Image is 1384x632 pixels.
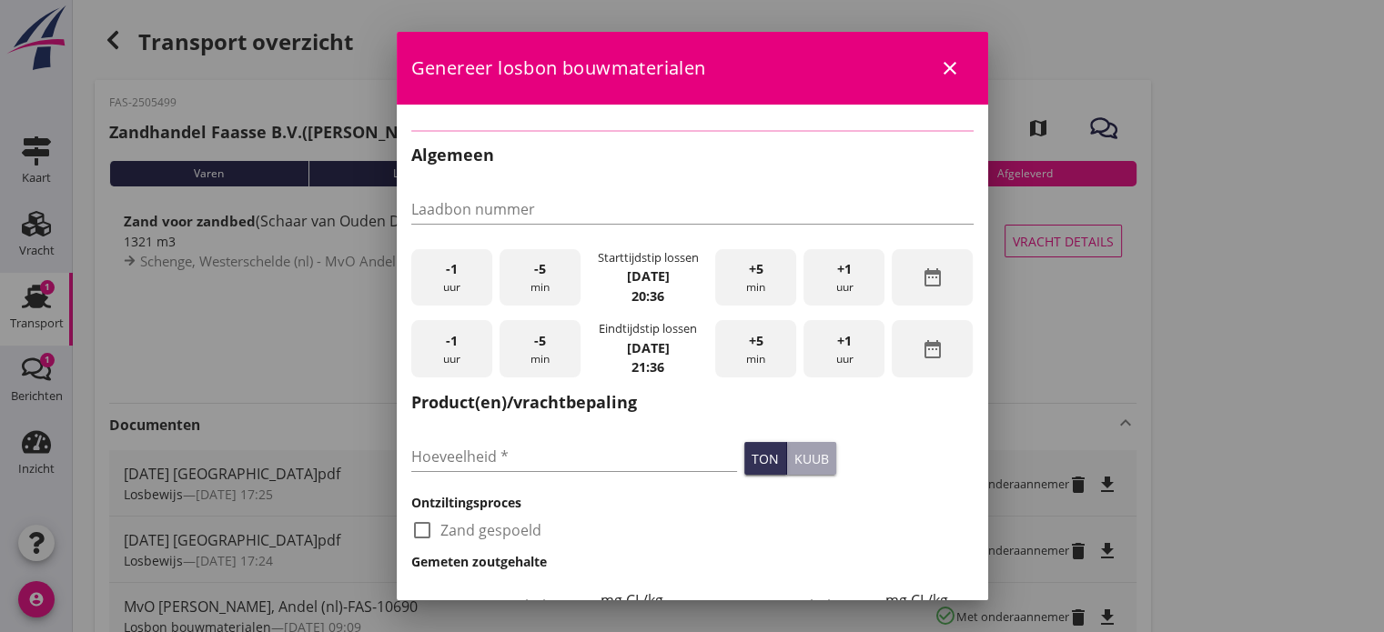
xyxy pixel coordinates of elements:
[715,320,796,377] div: min
[803,249,884,306] div: uur
[440,521,541,539] label: Zand gespoeld
[411,493,974,512] h3: Ontziltingsproces
[794,449,829,468] div: kuub
[411,442,738,471] input: Hoeveelheid *
[631,358,664,376] strong: 21:36
[744,442,787,475] button: ton
[696,591,882,620] input: Gemeten zoutgehalte achterbeun
[597,249,698,266] div: Starttijdstip lossen
[881,593,973,622] div: mg CL/kg d.s.
[631,287,664,305] strong: 20:36
[803,320,884,377] div: uur
[411,591,597,620] input: Gemeten zoutgehalte voorbeun
[534,331,546,351] span: -5
[922,338,944,360] i: date_range
[749,331,763,351] span: +5
[411,249,492,306] div: uur
[500,249,581,306] div: min
[397,32,988,105] div: Genereer losbon bouwmaterialen
[446,331,458,351] span: -1
[626,339,669,356] strong: [DATE]
[411,143,974,167] h2: Algemeen
[749,259,763,279] span: +5
[626,267,669,285] strong: [DATE]
[922,266,944,288] i: date_range
[411,390,974,415] h2: Product(en)/vrachtbepaling
[411,320,492,377] div: uur
[446,259,458,279] span: -1
[787,442,836,475] button: kuub
[939,57,961,79] i: close
[534,259,546,279] span: -5
[837,331,852,351] span: +1
[500,320,581,377] div: min
[715,249,796,306] div: min
[599,320,697,337] div: Eindtijdstip lossen
[596,593,688,622] div: mg CL/kg d.s.
[837,259,852,279] span: +1
[411,195,974,224] input: Laadbon nummer
[752,449,779,468] div: ton
[411,552,974,571] h3: Gemeten zoutgehalte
